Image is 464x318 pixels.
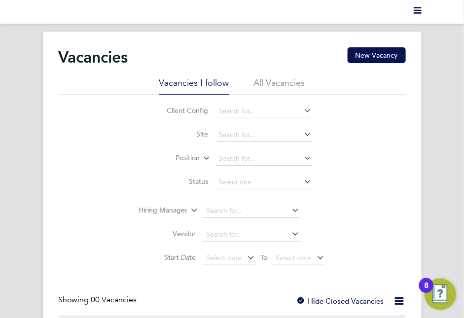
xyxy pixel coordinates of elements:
label: Hide Closed Vacancies [296,296,384,306]
input: Search for... [215,128,313,142]
li: Vacancies I follow [159,77,229,95]
label: Vendor [139,229,196,238]
h2: Vacancies [59,47,128,67]
span: To [257,251,270,264]
input: Search for... [203,204,300,218]
div: 8 [424,285,428,298]
div: Showing [59,295,139,305]
span: 00 Vacancies [91,295,137,305]
input: Select one [215,176,313,189]
label: Hiring Manager [131,206,187,215]
button: New Vacancy [348,47,406,63]
label: Status [152,177,209,186]
span: Select date [276,253,311,262]
input: Search for... [215,105,313,118]
label: Position [143,153,200,163]
span: Select date [206,253,242,262]
label: Start Date [139,253,196,262]
label: Site [152,130,209,139]
input: Search for... [215,152,313,166]
button: Open Resource Center, 8 new notifications [425,279,456,310]
input: Search for... [203,228,300,242]
label: Client Config [152,106,209,115]
li: All Vacancies [254,77,305,95]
